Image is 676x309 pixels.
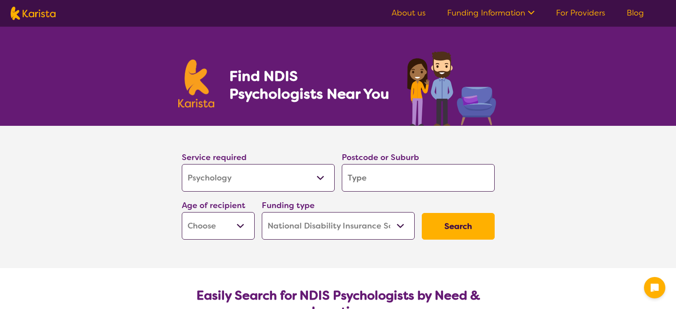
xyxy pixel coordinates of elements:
[262,200,315,211] label: Funding type
[11,7,56,20] img: Karista logo
[178,60,215,108] img: Karista logo
[182,200,245,211] label: Age of recipient
[556,8,605,18] a: For Providers
[404,48,498,126] img: psychology
[627,8,644,18] a: Blog
[182,152,247,163] label: Service required
[229,67,394,103] h1: Find NDIS Psychologists Near You
[342,164,495,192] input: Type
[422,213,495,240] button: Search
[447,8,535,18] a: Funding Information
[342,152,419,163] label: Postcode or Suburb
[392,8,426,18] a: About us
